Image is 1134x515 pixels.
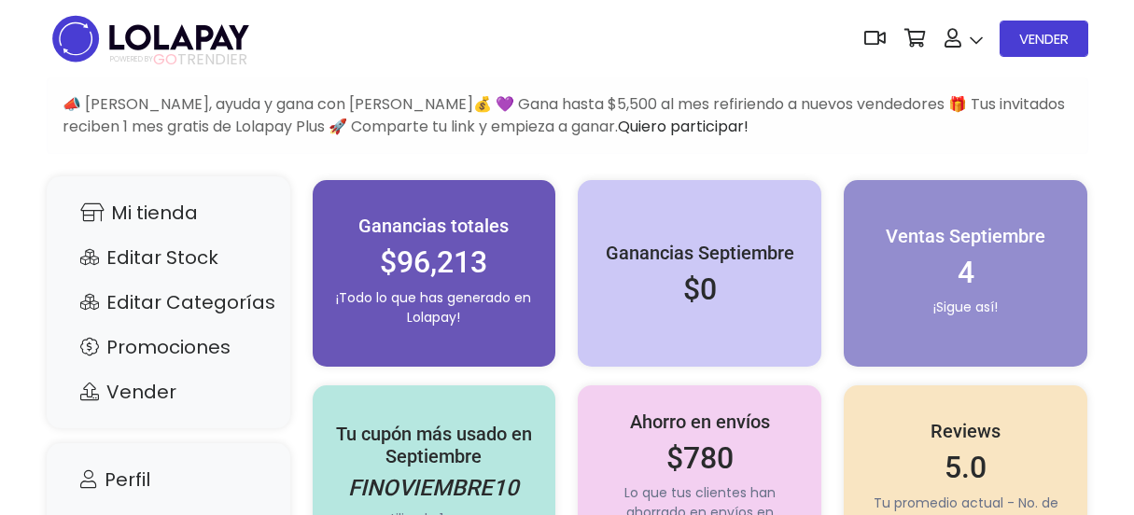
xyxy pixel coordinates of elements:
a: VENDER [1000,21,1088,57]
span: GO [153,49,177,70]
h5: Reviews [862,420,1069,442]
h5: Ahorro en envíos [596,411,803,433]
a: Editar Categorías [65,285,272,320]
span: POWERED BY [110,54,153,64]
a: Editar Stock [65,240,272,275]
h2: $780 [596,440,803,476]
h5: Tu cupón más usado en Septiembre [331,423,538,467]
h5: Ganancias Septiembre [596,242,803,264]
h2: $0 [596,271,803,307]
a: Perfil [65,462,272,497]
span: TRENDIER [110,51,247,68]
p: ¡Sigue así! [862,298,1069,317]
a: Promociones [65,329,272,365]
a: Quiero participar! [618,116,749,137]
h5: Ventas Septiembre [862,225,1069,247]
h4: FINOVIEMBRE10 [331,475,538,502]
p: ¡Todo lo que has generado en Lolapay! [331,288,538,327]
img: logo [47,9,255,68]
h2: 5.0 [862,450,1069,485]
h2: 4 [862,255,1069,290]
a: Mi tienda [65,195,272,230]
h2: $96,213 [331,244,538,280]
a: Vender [65,374,272,410]
h5: Ganancias totales [331,215,538,237]
span: 📣 [PERSON_NAME], ayuda y gana con [PERSON_NAME]💰 💜 Gana hasta $5,500 al mes refiriendo a nuevos v... [63,93,1065,137]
